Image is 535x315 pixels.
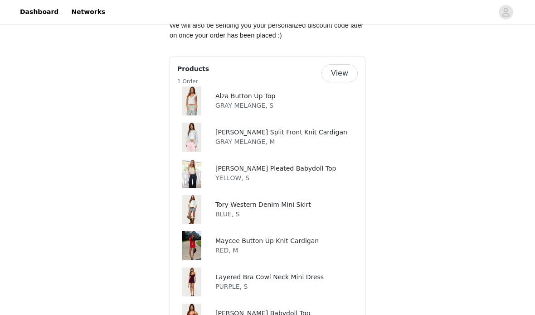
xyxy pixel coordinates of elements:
h4: Alza Button Up Top [215,92,275,101]
h4: Tory Western Denim Mini Skirt [215,200,311,210]
img: Tory Western Denim Mini Skirt [182,196,202,224]
img: Jenie Split Front Knit Cardigan [182,123,202,152]
p: GRAY MELANGE, S [215,101,275,111]
h4: Layered Bra Cowl Neck Mini Dress [215,273,324,282]
img: Maycee Button Up Knit Cardigan [182,232,202,261]
a: Dashboard [15,2,64,22]
p: BLUE, S [215,210,311,220]
h4: [PERSON_NAME] Pleated Babydoll Top [215,164,336,174]
a: Networks [66,2,111,22]
h4: [PERSON_NAME] Split Front Knit Cardigan [215,128,347,138]
p: GRAY MELANGE, M [215,138,347,147]
img: Layered Bra Cowl Neck Mini Dress [182,268,202,297]
p: YELLOW, S [215,174,336,183]
p: RED, M [215,246,319,256]
img: Rhian Lacey Pleated Babydoll Top [182,159,202,188]
div: avatar [501,5,510,19]
p: PURPLE, S [215,282,324,292]
img: Alza Button Up Top [182,87,202,116]
h5: 1 Order [177,78,209,86]
h4: Products [177,65,209,74]
h4: Maycee Button Up Knit Cardigan [215,237,319,246]
button: View [321,65,358,83]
